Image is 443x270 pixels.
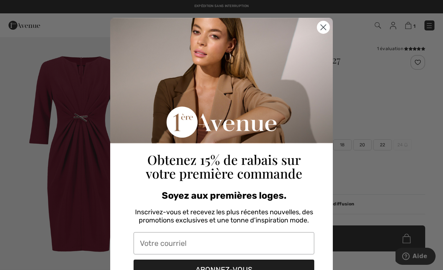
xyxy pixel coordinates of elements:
[146,151,302,182] span: Obtenez 15% de rabais sur votre première commande
[134,232,314,254] input: Votre courriel
[135,208,313,224] span: Inscrivez-vous et recevez les plus récentes nouvelles, des promotions exclusives et une tonne d'i...
[17,5,32,12] span: Aide
[317,21,330,34] button: Close dialog
[162,190,286,201] span: Soyez aux premières loges.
